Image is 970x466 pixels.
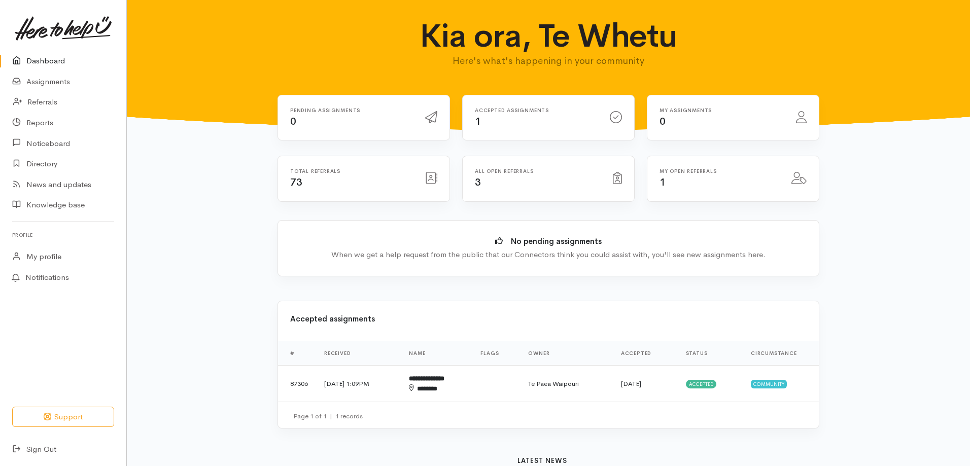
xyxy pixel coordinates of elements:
span: 3 [475,176,481,189]
h6: Accepted assignments [475,107,598,113]
h6: My open referrals [660,168,779,174]
h6: All open referrals [475,168,601,174]
b: Accepted assignments [290,314,375,324]
time: [DATE] [621,379,641,388]
span: 1 [475,115,481,128]
b: No pending assignments [511,236,602,246]
span: 73 [290,176,302,189]
th: Name [401,341,472,366]
th: Owner [520,341,613,366]
th: # [278,341,316,366]
h6: My assignments [660,107,784,113]
span: 1 [660,176,666,189]
h1: Kia ora, Te Whetu [350,18,747,54]
div: When we get a help request from the public that our Connectors think you could assist with, you'l... [293,249,804,261]
span: 0 [290,115,296,128]
span: Accepted [686,380,717,388]
th: Received [316,341,401,366]
button: Support [12,407,114,427]
h6: Total referrals [290,168,413,174]
th: Status [678,341,743,366]
span: 0 [660,115,666,128]
small: Page 1 of 1 1 records [293,412,363,420]
p: Here's what's happening in your community [350,54,747,68]
th: Accepted [613,341,678,366]
h6: Profile [12,228,114,242]
span: | [330,412,332,420]
h6: Pending assignments [290,107,413,113]
td: [DATE] 1:09PM [316,366,401,402]
span: Community [751,380,787,388]
th: Flags [472,341,520,366]
td: 87306 [278,366,316,402]
th: Circumstance [743,341,819,366]
td: Te Paea Waipouri [520,366,613,402]
b: Latest news [517,456,567,465]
